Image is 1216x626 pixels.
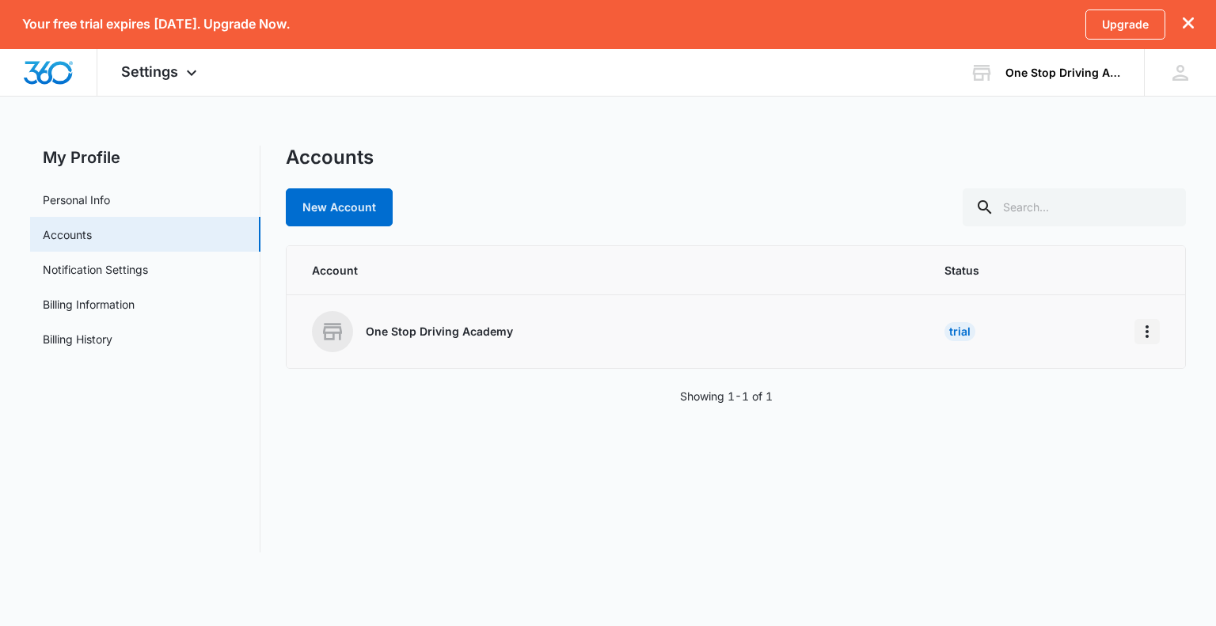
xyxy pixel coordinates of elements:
h1: Accounts [286,146,374,169]
button: Home [1134,319,1160,344]
a: New Account [286,188,393,226]
span: Status [944,262,1096,279]
a: Billing Information [43,296,135,313]
div: Settings [97,49,225,96]
button: dismiss this dialog [1183,17,1194,32]
div: account name [1005,66,1121,79]
p: One Stop Driving Academy [366,324,513,340]
a: Accounts [43,226,92,243]
a: Notification Settings [43,261,148,278]
div: Trial [944,322,975,341]
h2: My Profile [30,146,260,169]
p: Showing 1-1 of 1 [680,388,773,404]
a: Billing History [43,331,112,347]
span: Settings [121,63,178,80]
input: Search... [963,188,1186,226]
a: Upgrade [1085,9,1165,40]
span: Account [312,262,906,279]
p: Your free trial expires [DATE]. Upgrade Now. [22,17,290,32]
a: Personal Info [43,192,110,208]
